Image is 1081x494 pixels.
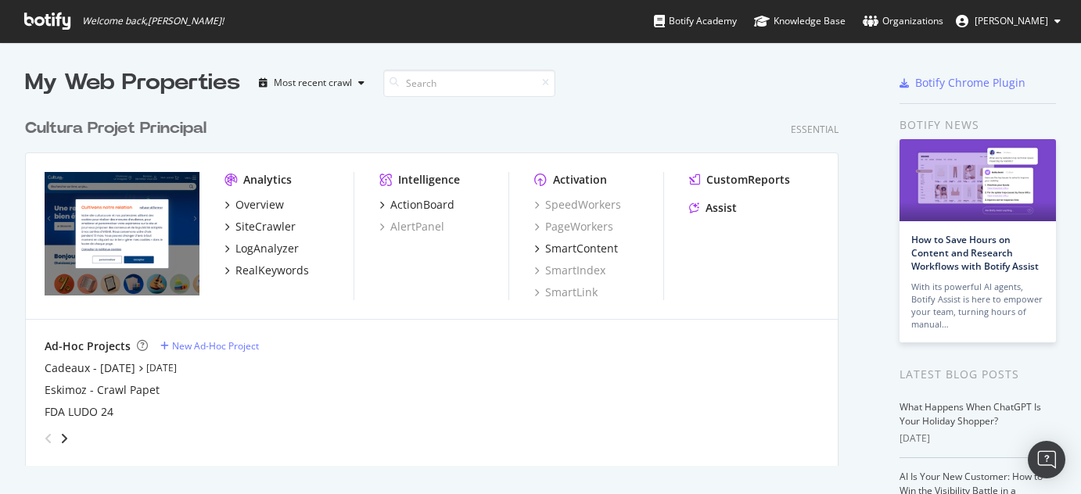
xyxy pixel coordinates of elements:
[172,339,259,353] div: New Ad-Hoc Project
[224,241,299,256] a: LogAnalyzer
[146,361,177,374] a: [DATE]
[900,366,1056,383] div: Latest Blog Posts
[911,281,1044,331] div: With its powerful AI agents, Botify Assist is here to empower your team, turning hours of manual…
[534,219,613,234] a: PageWorkers
[1028,441,1065,478] div: Open Intercom Messenger
[390,197,454,213] div: ActionBoard
[25,117,213,140] a: Cultura Projet Principal
[863,13,943,29] div: Organizations
[545,241,618,256] div: SmartContent
[689,172,790,188] a: CustomReports
[224,263,309,278] a: RealKeywords
[900,139,1056,221] img: How to Save Hours on Content and Research Workflows with Botify Assist
[654,13,737,29] div: Botify Academy
[45,382,160,398] a: Eskimoz - Crawl Papet
[235,197,284,213] div: Overview
[900,400,1041,428] a: What Happens When ChatGPT Is Your Holiday Shopper?
[59,431,70,446] div: angle-right
[160,339,259,353] a: New Ad-Hoc Project
[900,116,1056,134] div: Botify news
[900,75,1025,91] a: Botify Chrome Plugin
[911,233,1039,273] a: How to Save Hours on Content and Research Workflows with Botify Assist
[398,172,460,188] div: Intelligence
[754,13,846,29] div: Knowledge Base
[25,67,240,98] div: My Web Properties
[706,172,790,188] div: CustomReports
[235,263,309,278] div: RealKeywords
[534,241,618,256] a: SmartContent
[82,15,224,27] span: Welcome back, [PERSON_NAME] !
[45,172,199,295] img: cultura.com
[915,75,1025,91] div: Botify Chrome Plugin
[689,200,737,216] a: Assist
[791,123,839,136] div: Essential
[243,172,292,188] div: Analytics
[235,219,296,234] div: SiteCrawler
[235,241,299,256] div: LogAnalyzer
[25,98,851,466] div: grid
[534,285,598,300] a: SmartLink
[45,338,131,354] div: Ad-Hoc Projects
[224,197,284,213] a: Overview
[379,219,444,234] a: AlertPanel
[900,431,1056,446] div: [DATE]
[253,70,371,95] button: Most recent crawl
[383,70,555,97] input: Search
[553,172,607,188] div: Activation
[975,14,1048,27] span: Antoine Séverine
[943,9,1073,34] button: [PERSON_NAME]
[25,117,207,140] div: Cultura Projet Principal
[534,263,605,278] a: SmartIndex
[45,404,113,420] a: FDA LUDO 24
[379,197,454,213] a: ActionBoard
[706,200,737,216] div: Assist
[45,360,135,376] a: Cadeaux - [DATE]
[534,197,621,213] a: SpeedWorkers
[38,426,59,451] div: angle-left
[274,78,352,88] div: Most recent crawl
[224,219,296,234] a: SiteCrawler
